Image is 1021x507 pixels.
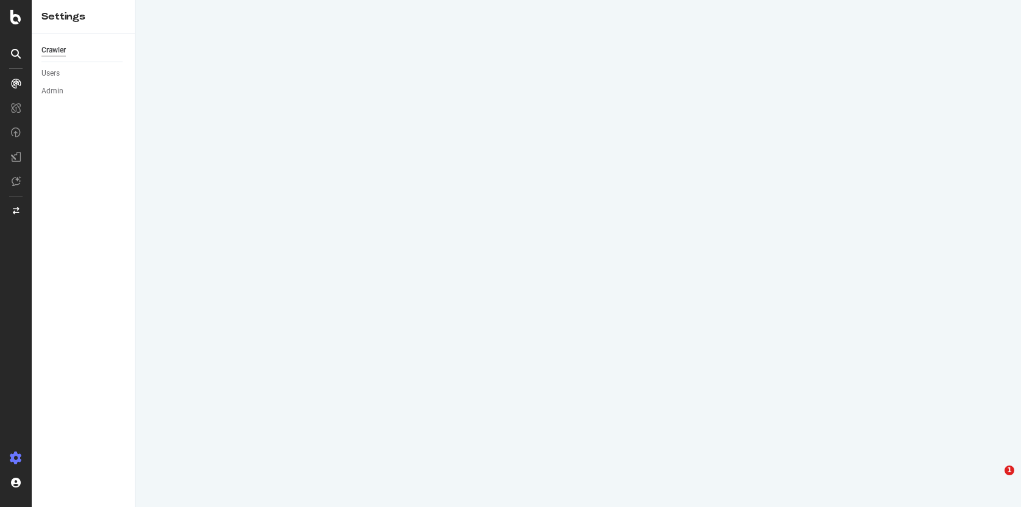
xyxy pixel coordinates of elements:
[41,10,125,24] div: Settings
[41,44,66,57] div: Crawler
[41,67,126,80] a: Users
[41,44,126,57] a: Crawler
[1005,466,1014,475] span: 1
[41,85,63,98] div: Admin
[41,67,60,80] div: Users
[41,85,126,98] a: Admin
[980,466,1009,495] iframe: Intercom live chat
